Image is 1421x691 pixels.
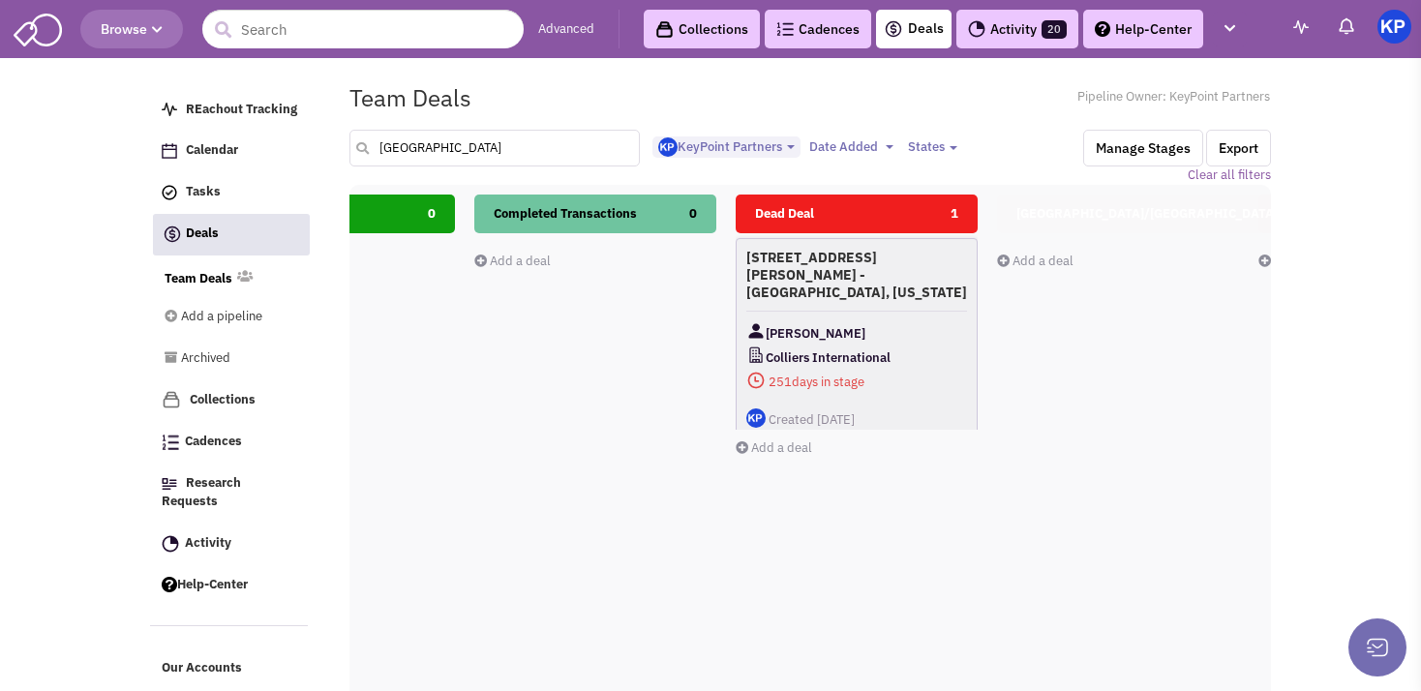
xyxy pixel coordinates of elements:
a: Clear all filters [1188,166,1271,185]
span: Collections [190,391,256,407]
img: Research.png [162,478,177,490]
img: KeyPoint Partners [1377,10,1411,44]
a: Activity [152,526,309,562]
span: 251 [769,374,792,390]
img: icon-daysinstage-red.png [746,371,766,390]
span: Completed Transactions [494,205,637,222]
span: Cadences [185,434,242,450]
span: Colliers International [766,345,891,370]
a: Cadences [152,424,309,461]
img: Calendar.png [162,143,177,159]
span: days in stage [746,370,967,394]
a: Archived [165,341,283,377]
a: Collections [152,381,309,419]
a: Cadences [765,10,871,48]
a: Add a pipeline [165,299,283,336]
span: Dead Deal [755,205,814,222]
h4: [STREET_ADDRESS][PERSON_NAME] - [GEOGRAPHIC_DATA], [US_STATE] [746,249,967,301]
a: Tasks [152,174,309,211]
img: Activity.png [162,535,179,553]
a: Add a deal [1258,253,1335,269]
img: icon-deals.svg [163,223,182,246]
a: Activity20 [956,10,1078,48]
img: help.png [1095,21,1110,37]
a: Advanced [538,20,594,39]
img: SmartAdmin [14,10,62,46]
a: Help-Center [1083,10,1203,48]
span: [PERSON_NAME] [766,321,865,345]
a: Add a deal [997,253,1073,269]
span: 0 [428,195,436,233]
button: Date Added [803,136,899,158]
span: Activity [185,534,231,551]
button: States [902,136,963,158]
input: Search deals [349,130,640,166]
a: Team Deals [165,270,232,288]
span: 0 [689,195,697,233]
span: Date Added [809,138,878,155]
a: REachout Tracking [152,92,309,129]
a: Calendar [152,133,309,169]
a: Add a deal [736,439,812,456]
button: Export [1206,130,1271,166]
a: Research Requests [152,466,309,521]
span: Browse [101,20,163,38]
img: help.png [162,577,177,592]
img: Cadences_logo.png [776,22,794,36]
button: KeyPoint Partners [652,136,801,159]
a: Deals [153,214,310,255]
button: Manage Stages [1083,130,1203,166]
span: KeyPoint Partners [658,138,782,155]
span: [GEOGRAPHIC_DATA]/[GEOGRAPHIC_DATA], [GEOGRAPHIC_DATA] [1016,205,1412,222]
span: 20 [1042,20,1067,39]
a: Add a deal [474,253,551,269]
span: Our Accounts [162,660,242,676]
span: States [908,138,945,155]
h1: Team Deals [349,85,471,110]
span: Pipeline Owner: KeyPoint Partners [1077,88,1271,106]
span: Created [DATE] [769,411,855,428]
span: Tasks [186,184,221,200]
span: 1 [951,195,958,233]
img: Activity.png [968,20,985,38]
button: Browse [80,10,183,48]
a: Deals [884,17,944,41]
a: Help-Center [152,567,309,604]
img: CompanyLogo [746,345,766,365]
span: Calendar [186,142,238,159]
img: icon-tasks.png [162,185,177,200]
img: Cadences_logo.png [162,435,179,450]
input: Search [202,10,524,48]
img: icon-deals.svg [884,17,903,41]
img: icon-collection-lavender.png [162,390,181,409]
span: REachout Tracking [186,101,297,117]
img: Gp5tB00MpEGTGSMiAkF79g.png [658,137,678,157]
a: Our Accounts [152,650,309,687]
span: Research Requests [162,475,241,510]
a: Collections [644,10,760,48]
img: icon-collection-lavender-black.svg [655,20,674,39]
img: Contact Image [746,321,766,341]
